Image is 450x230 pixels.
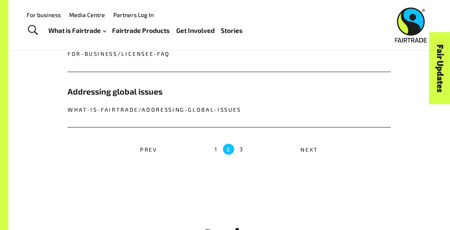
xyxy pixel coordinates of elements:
[223,144,234,155] label: 2
[240,144,244,155] label: 3
[215,144,218,155] label: 1
[48,25,106,36] a: What is Fairtrade
[67,50,391,58] p: for-business/licensee-faq
[67,72,391,127] a: Addressing global issues what-is-fairtrade/addressing-global-issues
[300,146,318,153] span: Next
[176,25,215,36] a: Get Involved
[67,85,391,97] h5: Addressing global issues
[69,11,105,18] a: Media Centre
[113,11,154,18] a: Partners Log In
[22,20,43,41] a: Toggle Search
[140,146,157,153] span: Prev
[221,25,242,36] a: Stories
[27,11,61,18] a: For business
[67,106,391,114] p: what-is-fairtrade/addressing-global-issues
[395,7,427,42] img: Fairtrade Australia New Zealand logo
[112,25,170,36] a: Fairtrade Products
